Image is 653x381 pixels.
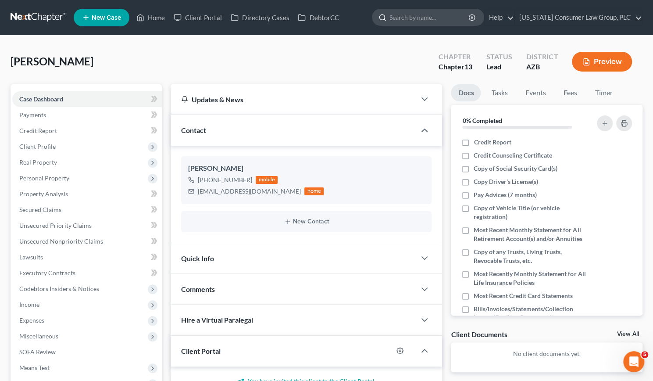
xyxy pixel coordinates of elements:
[389,9,470,25] input: Search by name...
[474,305,587,322] span: Bills/Invoices/Statements/Collection Letters/Creditor Correspondence
[12,123,162,139] a: Credit Report
[474,164,557,173] span: Copy of Social Security Card(s)
[19,95,63,103] span: Case Dashboard
[19,332,58,340] span: Miscellaneous
[451,84,481,101] a: Docs
[474,226,587,243] span: Most Recent Monthly Statement for All Retirement Account(s) and/or Annuities
[526,52,558,62] div: District
[623,351,644,372] iframe: Intercom live chat
[169,10,226,25] a: Client Portal
[19,364,50,371] span: Means Test
[293,10,343,25] a: DebtorCC
[617,331,639,337] a: View All
[181,285,215,293] span: Comments
[474,138,511,147] span: Credit Report
[181,316,253,324] span: Hire a Virtual Paralegal
[19,174,69,182] span: Personal Property
[19,269,75,277] span: Executory Contracts
[439,62,472,72] div: Chapter
[226,10,293,25] a: Directory Cases
[19,158,57,166] span: Real Property
[304,187,324,195] div: home
[12,202,162,218] a: Secured Claims
[188,218,425,225] button: New Contact
[518,84,553,101] a: Events
[19,222,92,229] span: Unsecured Priority Claims
[12,344,162,360] a: SOFA Review
[474,248,587,265] span: Copy of any Trusts, Living Trusts, Revocable Trusts, etc.
[12,186,162,202] a: Property Analysis
[485,10,514,25] a: Help
[19,190,68,198] span: Property Analysis
[19,237,103,245] span: Unsecured Nonpriority Claims
[12,234,162,249] a: Unsecured Nonpriority Claims
[12,91,162,107] a: Case Dashboard
[474,204,587,221] span: Copy of Vehicle Title (or vehicle registration)
[19,316,44,324] span: Expenses
[464,62,472,71] span: 13
[181,347,221,355] span: Client Portal
[19,206,61,213] span: Secured Claims
[12,249,162,265] a: Lawsuits
[92,14,121,21] span: New Case
[474,190,537,199] span: Pay Advices (7 months)
[486,62,512,72] div: Lead
[515,10,642,25] a: [US_STATE] Consumer Law Group, PLC
[19,111,46,119] span: Payments
[474,270,587,287] span: Most Recently Monthly Statement for All Life Insurance Policies
[12,218,162,234] a: Unsecured Priority Claims
[474,177,538,186] span: Copy Driver's License(s)
[556,84,584,101] a: Fees
[19,127,57,134] span: Credit Report
[474,291,573,300] span: Most Recent Credit Card Statements
[11,55,93,68] span: [PERSON_NAME]
[19,253,43,261] span: Lawsuits
[526,62,558,72] div: AZB
[19,143,56,150] span: Client Profile
[641,351,648,358] span: 5
[181,126,206,134] span: Contact
[12,107,162,123] a: Payments
[198,176,252,184] div: [PHONE_NUMBER]
[458,349,635,358] p: No client documents yet.
[132,10,169,25] a: Home
[198,187,301,196] div: [EMAIL_ADDRESS][DOMAIN_NAME]
[451,330,507,339] div: Client Documents
[181,95,405,104] div: Updates & News
[572,52,632,72] button: Preview
[484,84,514,101] a: Tasks
[474,151,552,160] span: Credit Counseling Certificate
[439,52,472,62] div: Chapter
[462,117,502,124] strong: 0% Completed
[19,348,56,356] span: SOFA Review
[256,176,278,184] div: mobile
[188,163,425,174] div: [PERSON_NAME]
[12,265,162,281] a: Executory Contracts
[19,301,39,308] span: Income
[181,254,214,262] span: Quick Info
[19,285,99,292] span: Codebtors Insiders & Notices
[588,84,619,101] a: Timer
[486,52,512,62] div: Status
